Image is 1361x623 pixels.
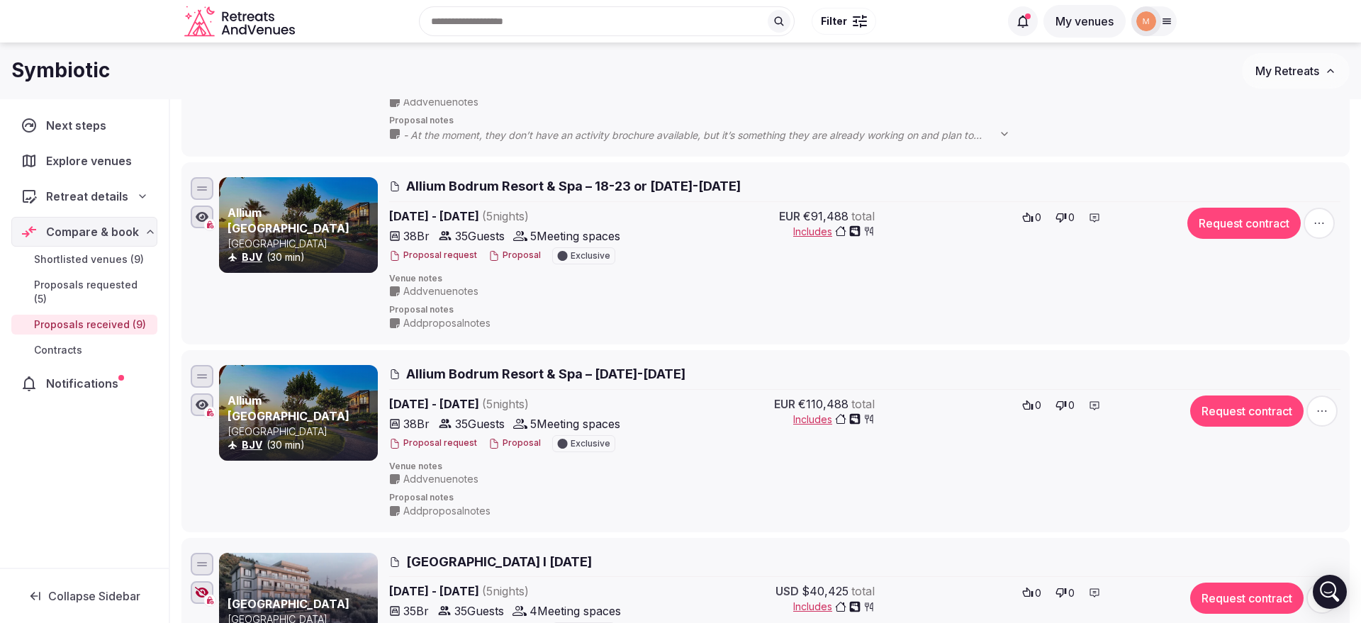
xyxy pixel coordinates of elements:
button: 0 [1018,583,1046,602]
p: [GEOGRAPHIC_DATA] [228,237,375,251]
span: Shortlisted venues (9) [34,252,144,266]
button: Request contract [1187,208,1301,239]
span: Collapse Sidebar [48,589,140,603]
button: BJV [242,438,262,452]
img: marina [1136,11,1156,31]
span: [DATE] - [DATE] [389,395,639,412]
span: Exclusive [571,439,610,448]
span: ( 5 night s ) [482,584,529,598]
span: [DATE] - [DATE] [389,583,639,600]
span: $40,425 [802,583,848,600]
span: Add proposal notes [403,504,491,518]
a: Explore venues [11,146,157,176]
button: Includes [793,412,875,427]
button: Filter [812,8,876,35]
span: €110,488 [798,395,848,412]
span: USD [775,583,799,600]
span: 35 Guests [454,602,504,619]
span: Compare & book [46,223,139,240]
span: 35 Br [403,602,429,619]
button: Includes [793,600,875,614]
button: Proposal [488,437,541,449]
a: My venues [1043,14,1126,28]
span: 0 [1068,398,1075,412]
span: Proposals received (9) [34,318,146,332]
button: Proposal [488,249,541,262]
button: BJV [242,250,262,264]
p: [GEOGRAPHIC_DATA] [228,425,375,439]
span: EUR [774,395,795,412]
span: 35 Guests [455,228,505,245]
span: Add venue notes [403,284,478,298]
button: Request contract [1190,583,1304,614]
span: 38 Br [403,228,430,245]
div: (30 min) [228,438,375,452]
button: Proposal request [389,249,477,262]
button: Collapse Sidebar [11,580,157,612]
span: Contracts [34,343,82,357]
span: total [851,583,875,600]
div: Open Intercom Messenger [1313,575,1347,609]
span: Add venue notes [403,472,478,486]
span: My Retreats [1255,64,1319,78]
a: [GEOGRAPHIC_DATA] [228,597,349,611]
span: Proposal notes [389,115,1340,127]
span: 0 [1068,211,1075,225]
span: 38 Br [403,415,430,432]
a: Proposals received (9) [11,315,157,335]
h1: Symbiotic [11,57,110,84]
span: [DATE] - [DATE] [389,208,639,225]
span: 0 [1035,211,1041,225]
span: ( 5 night s ) [482,397,529,411]
a: Contracts [11,340,157,360]
span: 0 [1035,586,1041,600]
button: Request contract [1190,395,1304,427]
button: Proposal request [389,437,477,449]
a: Visit the homepage [184,6,298,38]
button: 0 [1051,208,1079,228]
a: Next steps [11,111,157,140]
span: EUR [779,208,800,225]
span: Filter [821,14,847,28]
div: (30 min) [228,250,375,264]
button: 0 [1018,208,1046,228]
span: Explore venues [46,152,138,169]
span: Notifications [46,375,124,392]
span: Venue notes [389,461,1340,473]
a: Allium [GEOGRAPHIC_DATA] [228,393,349,423]
a: Notifications [11,369,157,398]
span: Allium Bodrum Resort & Spa – 18-23 or [DATE]-[DATE] [406,177,741,195]
span: Allium Bodrum Resort & Spa – [DATE]-[DATE] [406,365,685,383]
span: Proposals requested (5) [34,278,152,306]
button: My venues [1043,5,1126,38]
span: Add venue notes [403,95,478,109]
span: 5 Meeting spaces [530,228,620,245]
span: total [851,395,875,412]
span: ( 5 night s ) [482,209,529,223]
a: Proposals requested (5) [11,275,157,309]
span: Exclusive [571,252,610,260]
span: [GEOGRAPHIC_DATA] I [DATE] [406,553,592,571]
a: BJV [242,251,262,263]
button: 0 [1018,395,1046,415]
button: My Retreats [1242,53,1350,89]
span: Proposal notes [389,492,1340,504]
span: Proposal notes [389,304,1340,316]
span: total [851,208,875,225]
span: €91,488 [803,208,848,225]
a: Allium [GEOGRAPHIC_DATA] [228,206,349,235]
span: - At the moment, they don’t have an activity brochure available, but it’s something they are alre... [403,128,1024,142]
button: Includes [793,225,875,239]
span: Next steps [46,117,112,134]
span: 4 Meeting spaces [530,602,621,619]
span: Venue notes [389,273,1340,285]
button: 0 [1051,583,1079,602]
span: 5 Meeting spaces [530,415,620,432]
a: Shortlisted venues (9) [11,249,157,269]
span: 0 [1035,398,1041,412]
span: Add proposal notes [403,316,491,330]
button: 0 [1051,395,1079,415]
